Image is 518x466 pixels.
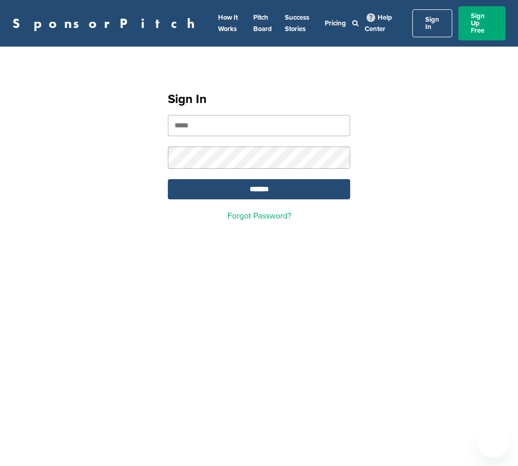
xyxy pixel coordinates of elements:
a: SponsorPitch [12,17,202,30]
a: Success Stories [285,13,309,33]
a: How It Works [218,13,238,33]
a: Pitch Board [253,13,272,33]
a: Help Center [365,11,392,35]
a: Forgot Password? [227,211,291,221]
iframe: Button to launch messaging window [477,425,510,458]
a: Pricing [325,19,346,27]
a: Sign In [412,9,452,37]
a: Sign Up Free [458,6,506,40]
h1: Sign In [168,90,350,109]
